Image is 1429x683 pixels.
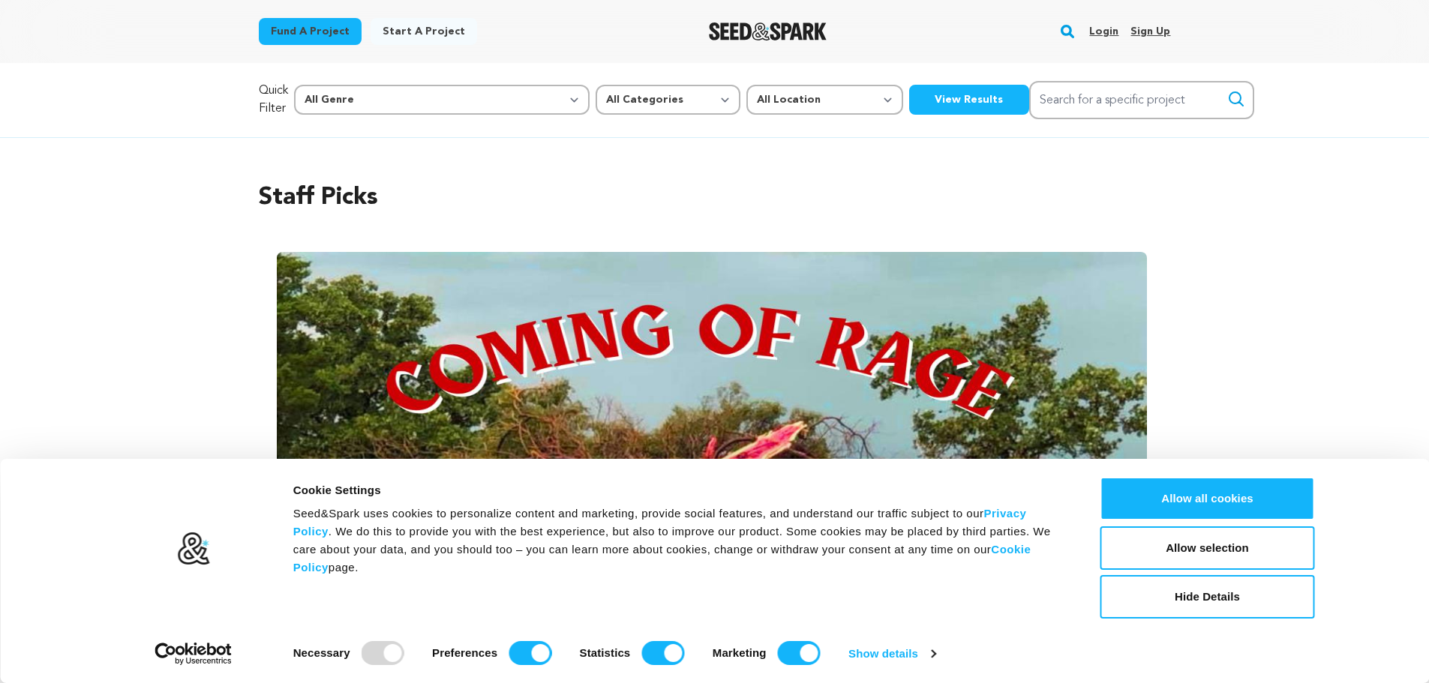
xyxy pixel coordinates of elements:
strong: Statistics [580,646,631,659]
button: View Results [909,85,1029,115]
img: logo [176,532,210,566]
div: Cookie Settings [293,481,1067,499]
a: Seed&Spark Homepage [709,22,827,40]
a: Sign up [1130,19,1170,43]
h2: Staff Picks [259,180,1171,216]
img: Seed&Spark Logo Dark Mode [709,22,827,40]
strong: Necessary [293,646,350,659]
div: Seed&Spark uses cookies to personalize content and marketing, provide social features, and unders... [293,505,1067,577]
a: Fund a project [259,18,362,45]
button: Allow selection [1100,526,1315,570]
input: Search for a specific project [1029,81,1254,119]
strong: Preferences [432,646,497,659]
p: Quick Filter [259,82,288,118]
button: Allow all cookies [1100,477,1315,520]
img: Coming of Rage image [277,252,1147,657]
a: Show details [848,643,935,665]
a: Start a project [371,18,477,45]
strong: Marketing [713,646,767,659]
a: Usercentrics Cookiebot - opens in a new window [128,643,259,665]
button: Hide Details [1100,575,1315,619]
a: Login [1089,19,1118,43]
